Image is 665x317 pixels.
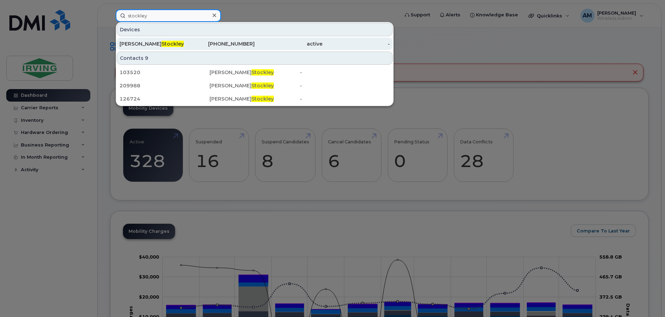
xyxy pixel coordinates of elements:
div: - [300,95,390,102]
div: [PERSON_NAME] [210,82,299,89]
span: Stockley [252,69,274,76]
div: 126724 [120,95,210,102]
div: [PERSON_NAME] [120,40,187,47]
span: Stockley [162,41,184,47]
div: 103520 [120,69,210,76]
div: [PERSON_NAME] [210,95,299,102]
div: [PERSON_NAME] [210,69,299,76]
div: - [300,69,390,76]
div: 209988 [120,82,210,89]
span: 9 [145,55,148,62]
span: Stockley [252,82,274,89]
div: Contacts [117,51,393,65]
a: 126724[PERSON_NAME]Stockley- [117,93,393,105]
span: Stockley [252,96,274,102]
div: Devices [117,23,393,36]
a: 103520[PERSON_NAME]Stockley- [117,66,393,79]
div: active [255,40,322,47]
div: - [300,82,390,89]
a: [PERSON_NAME]Stockley[PHONE_NUMBER]active- [117,38,393,50]
a: 209988[PERSON_NAME]Stockley- [117,79,393,92]
div: [PHONE_NUMBER] [187,40,255,47]
div: - [322,40,390,47]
